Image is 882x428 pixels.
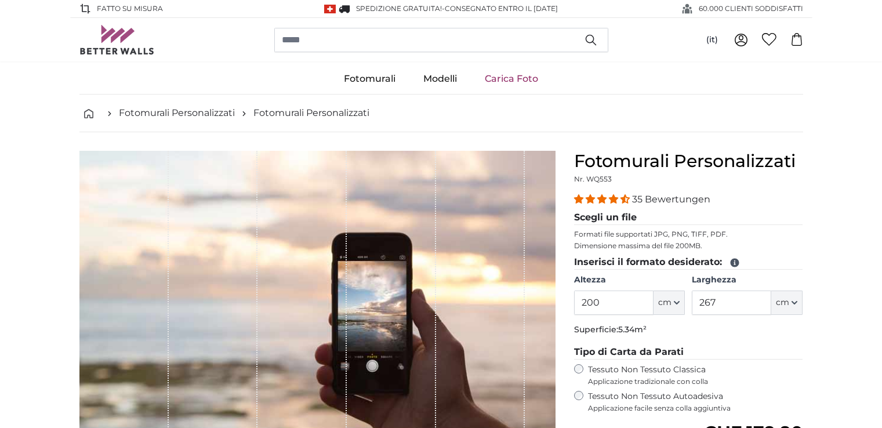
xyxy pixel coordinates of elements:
legend: Inserisci il formato desiderato: [574,255,803,270]
button: (it) [697,30,727,50]
a: Fotomurali Personalizzati [119,106,235,120]
button: cm [771,291,803,315]
label: Tessuto Non Tessuto Classica [588,364,803,386]
span: Applicazione facile senza colla aggiuntiva [588,404,803,413]
nav: breadcrumbs [79,95,803,132]
span: 35 Bewertungen [632,194,710,205]
a: Fotomurali Personalizzati [253,106,369,120]
a: Carica Foto [471,64,552,94]
p: Superficie: [574,324,803,336]
span: Consegnato entro il [DATE] [445,4,558,13]
span: Fatto su misura [97,3,163,14]
label: Larghezza [692,274,803,286]
label: Altezza [574,274,685,286]
span: cm [776,297,789,309]
button: cm [654,291,685,315]
span: - [442,4,558,13]
img: Betterwalls [79,25,155,55]
label: Tessuto Non Tessuto Autoadesiva [588,391,803,413]
p: Formati file supportati JPG, PNG, TIFF, PDF. [574,230,803,239]
span: cm [658,297,672,309]
legend: Tipo di Carta da Parati [574,345,803,360]
h1: Fotomurali Personalizzati [574,151,803,172]
span: 60.000 CLIENTI SODDISFATTI [699,3,803,14]
img: Svizzera [324,5,336,13]
span: 4.34 stars [574,194,632,205]
span: Spedizione GRATUITA! [356,4,442,13]
a: Modelli [409,64,471,94]
span: Applicazione tradizionale con colla [588,377,803,386]
span: 5.34m² [618,324,647,335]
p: Dimensione massima del file 200MB. [574,241,803,251]
span: Nr. WQ553 [574,175,612,183]
legend: Scegli un file [574,211,803,225]
a: Fotomurali [330,64,409,94]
